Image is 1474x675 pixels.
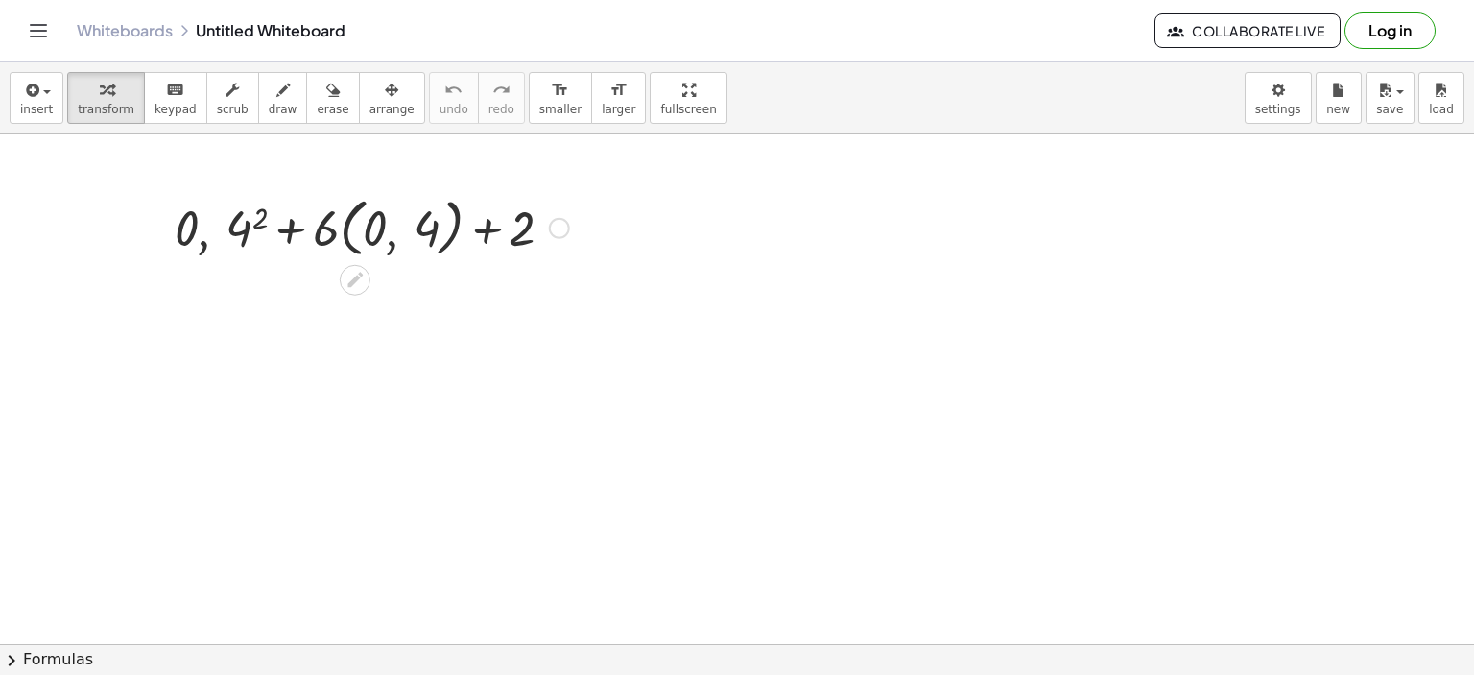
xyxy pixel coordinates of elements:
span: arrange [369,103,415,116]
button: keyboardkeypad [144,72,207,124]
button: Collaborate Live [1154,13,1341,48]
span: load [1429,103,1454,116]
button: insert [10,72,63,124]
span: save [1376,103,1403,116]
span: insert [20,103,53,116]
button: Toggle navigation [23,15,54,46]
i: redo [492,79,511,102]
button: draw [258,72,308,124]
i: format_size [551,79,569,102]
button: format_sizelarger [591,72,646,124]
button: load [1418,72,1464,124]
button: erase [306,72,359,124]
button: format_sizesmaller [529,72,592,124]
i: keyboard [166,79,184,102]
span: draw [269,103,297,116]
button: undoundo [429,72,479,124]
button: Log in [1344,12,1436,49]
span: scrub [217,103,249,116]
button: new [1316,72,1362,124]
span: larger [602,103,635,116]
div: Edit math [340,264,370,295]
button: redoredo [478,72,525,124]
span: Collaborate Live [1171,22,1324,39]
span: keypad [155,103,197,116]
button: transform [67,72,145,124]
span: new [1326,103,1350,116]
button: arrange [359,72,425,124]
span: redo [488,103,514,116]
button: scrub [206,72,259,124]
span: smaller [539,103,582,116]
span: fullscreen [660,103,716,116]
i: undo [444,79,463,102]
a: Whiteboards [77,21,173,40]
button: fullscreen [650,72,726,124]
span: transform [78,103,134,116]
span: erase [317,103,348,116]
span: settings [1255,103,1301,116]
button: settings [1245,72,1312,124]
span: undo [440,103,468,116]
button: save [1366,72,1415,124]
i: format_size [609,79,628,102]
